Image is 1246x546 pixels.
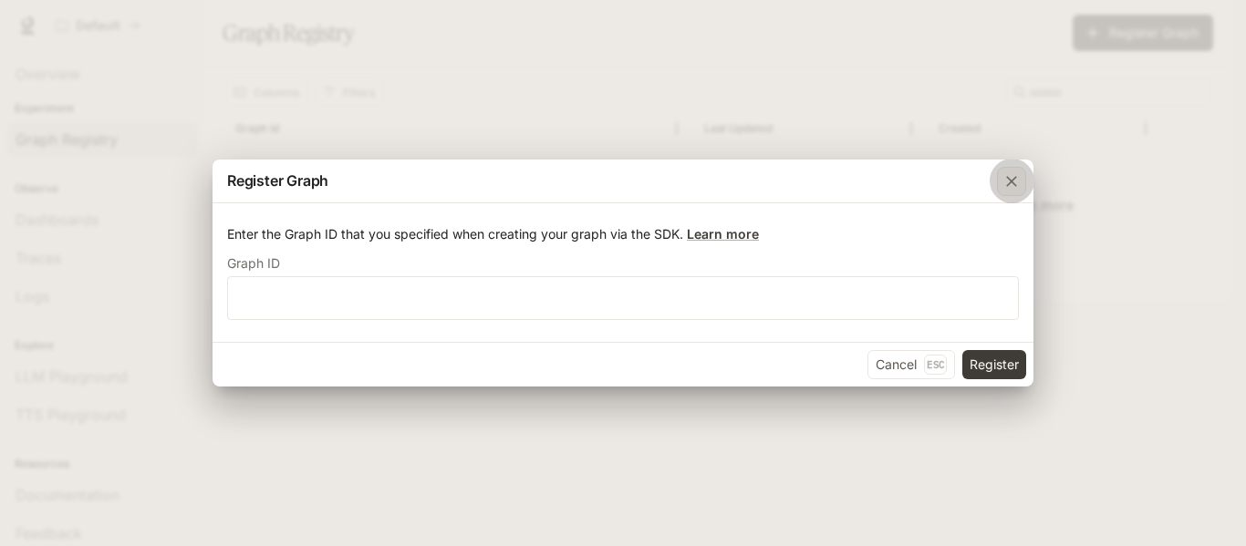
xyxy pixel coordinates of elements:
[867,350,955,379] button: CancelEsc
[962,350,1026,379] button: Register
[227,257,280,270] p: Graph ID
[924,355,947,375] p: Esc
[227,225,1019,243] p: Enter the Graph ID that you specified when creating your graph via the SDK.
[227,170,328,191] p: Register Graph
[687,226,759,242] a: Learn more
